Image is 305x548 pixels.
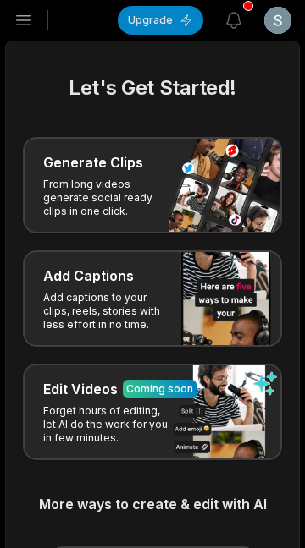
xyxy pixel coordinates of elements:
[43,178,175,218] p: From long videos generate social ready clips in one click.
[43,266,134,286] h3: Add Captions
[43,379,118,399] h3: Edit Videos
[43,291,175,332] p: Add captions to your clips, reels, stories with less effort in no time.
[23,73,282,103] h2: Let's Get Started!
[23,494,282,514] h3: More ways to create & edit with AI
[126,381,193,397] div: Coming soon
[43,152,143,173] h3: Generate Clips
[43,404,175,445] p: Forget hours of editing, let AI do the work for you in few minutes.
[118,6,203,35] button: Upgrade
